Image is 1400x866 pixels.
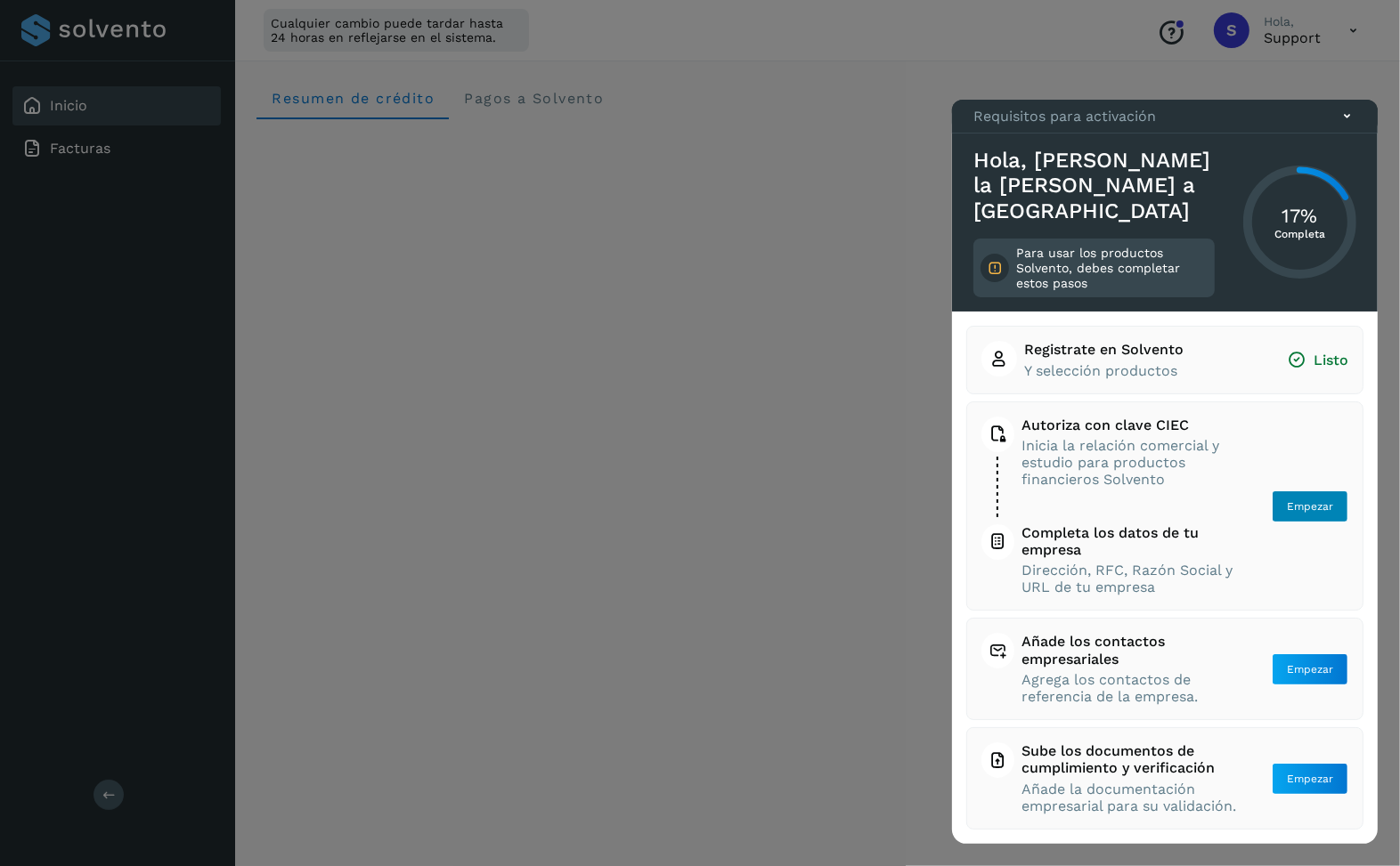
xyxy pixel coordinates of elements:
span: Y selección productos [1024,362,1184,379]
p: Para usar los productos Solvento, debes completar estos pasos [1016,246,1208,290]
button: Empezar [1272,490,1348,522]
span: Añade la documentación empresarial para su validación. [1022,781,1238,814]
div: Requisitos para activación [952,100,1378,134]
span: Sube los documentos de cumplimiento y verificación [1022,742,1238,776]
span: Listo [1287,351,1348,369]
p: Completa [1274,228,1325,240]
span: Dirección, RFC, Razón Social y URL de tu empresa [1022,562,1238,595]
span: Inicia la relación comercial y estudio para productos financieros Solvento [1022,437,1238,489]
span: Empezar [1287,661,1333,677]
h3: 17% [1274,205,1325,228]
button: Autoriza con clave CIECInicia la relación comercial y estudio para productos financieros Solvento... [981,417,1348,596]
span: Empezar [1287,771,1333,787]
button: Añade los contactos empresarialesAgrega los contactos de referencia de la empresa.Empezar [981,633,1348,705]
button: Empezar [1272,653,1348,685]
button: Registrate en SolventoY selección productosListo [981,341,1348,378]
h3: Hola, [PERSON_NAME] la [PERSON_NAME] a [GEOGRAPHIC_DATA] [973,148,1215,224]
p: Requisitos para activación [973,108,1156,125]
span: Completa los datos de tu empresa [1022,524,1238,558]
span: Agrega los contactos de referencia de la empresa. [1022,671,1238,705]
button: Empezar [1272,763,1348,795]
span: Autoriza con clave CIEC [1022,417,1238,433]
span: Añade los contactos empresariales [1022,633,1238,667]
span: Empezar [1287,498,1333,514]
button: Sube los documentos de cumplimiento y verificaciónAñade la documentación empresarial para su vali... [981,742,1348,814]
span: Registrate en Solvento [1024,341,1184,358]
